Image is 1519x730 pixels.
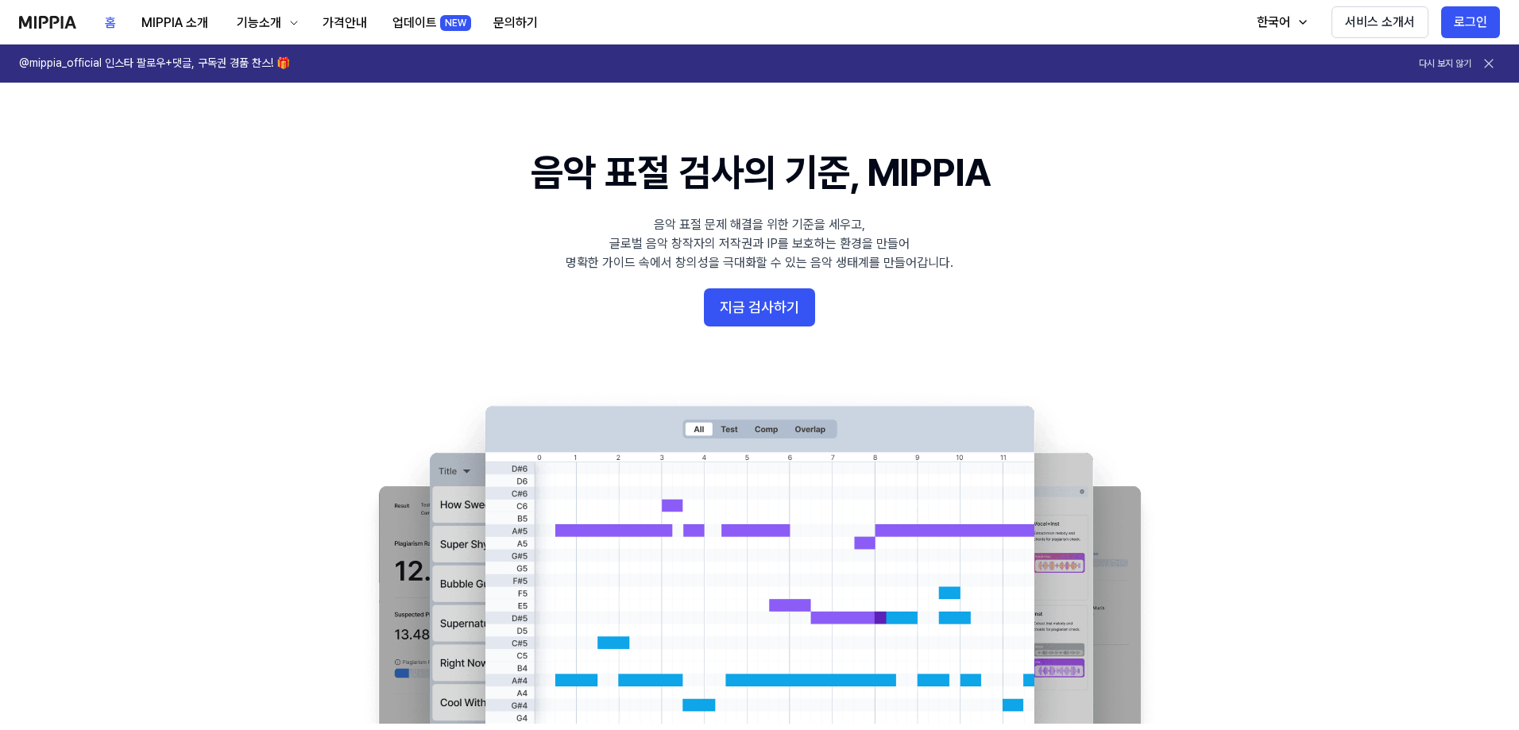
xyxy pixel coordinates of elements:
[234,14,284,33] div: 기능소개
[129,7,221,39] button: MIPPIA 소개
[1254,13,1293,32] div: 한국어
[380,7,481,39] button: 업데이트NEW
[1241,6,1319,38] button: 한국어
[221,7,310,39] button: 기능소개
[1332,6,1428,38] button: 서비스 소개서
[346,390,1173,724] img: main Image
[310,7,380,39] button: 가격안내
[481,7,551,39] button: 문의하기
[566,215,953,272] div: 음악 표절 문제 해결을 위한 기준을 세우고, 글로벌 음악 창작자의 저작권과 IP를 보호하는 환경을 만들어 명확한 가이드 속에서 창의성을 극대화할 수 있는 음악 생태계를 만들어...
[531,146,989,199] h1: 음악 표절 검사의 기준, MIPPIA
[19,16,76,29] img: logo
[19,56,290,71] h1: @mippia_official 인스타 팔로우+댓글, 구독권 경품 찬스! 🎁
[704,288,815,326] button: 지금 검사하기
[92,1,129,44] a: 홈
[440,15,471,31] div: NEW
[92,7,129,39] button: 홈
[1441,6,1500,38] button: 로그인
[380,1,481,44] a: 업데이트NEW
[1419,57,1471,71] button: 다시 보지 않기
